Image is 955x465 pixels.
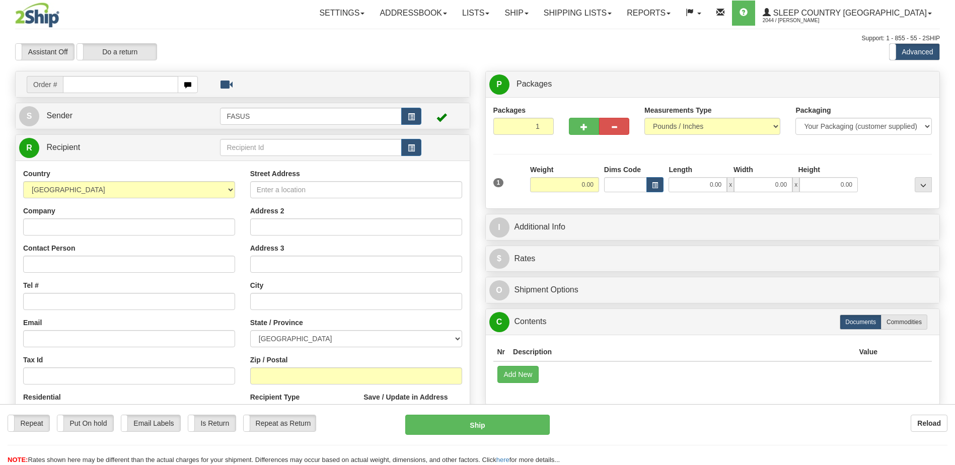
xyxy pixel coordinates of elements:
a: Shipping lists [536,1,619,26]
label: Commodities [881,315,927,330]
label: Do a return [77,44,157,60]
a: CContents [489,312,936,332]
label: Dims Code [604,165,641,175]
button: Add New [497,366,539,383]
label: Is Return [188,415,236,431]
label: Weight [530,165,553,175]
span: I [489,217,509,238]
label: Zip / Postal [250,355,288,365]
a: Reports [619,1,678,26]
input: Sender Id [220,108,401,125]
th: Nr [493,343,509,361]
a: Lists [455,1,497,26]
a: Settings [312,1,372,26]
a: here [496,456,509,463]
span: 2044 / [PERSON_NAME] [763,16,838,26]
span: S [19,106,39,126]
label: Address 3 [250,243,284,253]
label: Contact Person [23,243,75,253]
label: Tel # [23,280,39,290]
span: $ [489,249,509,269]
label: Company [23,206,55,216]
label: Put On hold [57,415,113,431]
span: Packages [517,80,552,88]
span: C [489,312,509,332]
span: P [489,74,509,95]
a: OShipment Options [489,280,936,300]
label: Save / Update in Address Book [363,392,462,412]
a: Sleep Country [GEOGRAPHIC_DATA] 2044 / [PERSON_NAME] [755,1,939,26]
label: City [250,280,263,290]
label: Documents [840,315,881,330]
label: Width [733,165,753,175]
th: Value [855,343,881,361]
label: Address 2 [250,206,284,216]
label: Street Address [250,169,300,179]
div: ... [915,177,932,192]
a: Addressbook [372,1,455,26]
div: Support: 1 - 855 - 55 - 2SHIP [15,34,940,43]
span: NOTE: [8,456,28,463]
label: Recipient Type [250,392,300,402]
label: Measurements Type [644,105,712,115]
span: Order # [27,76,63,93]
span: x [792,177,799,192]
label: Advanced [890,44,939,60]
label: Repeat [8,415,49,431]
input: Recipient Id [220,139,401,156]
input: Enter a location [250,181,462,198]
a: Ship [497,1,536,26]
button: Ship [405,415,549,435]
label: Repeat as Return [244,415,316,431]
label: Email [23,318,42,328]
span: Sender [46,111,72,120]
label: Email Labels [121,415,180,431]
th: Description [509,343,855,361]
b: Reload [917,419,941,427]
span: Sleep Country [GEOGRAPHIC_DATA] [771,9,927,17]
label: Packaging [795,105,831,115]
iframe: chat widget [932,181,954,284]
a: $Rates [489,249,936,269]
label: Height [798,165,820,175]
img: logo2044.jpg [15,3,59,28]
label: Residential [23,392,61,402]
a: R Recipient [19,137,198,158]
label: Length [669,165,692,175]
label: Packages [493,105,526,115]
label: Assistant Off [16,44,74,60]
span: x [727,177,734,192]
a: S Sender [19,106,220,126]
a: P Packages [489,74,936,95]
label: Country [23,169,50,179]
label: State / Province [250,318,303,328]
button: Reload [911,415,947,432]
span: R [19,138,39,158]
a: IAdditional Info [489,217,936,238]
span: 1 [493,178,504,187]
span: O [489,280,509,300]
span: Recipient [46,143,80,151]
label: Tax Id [23,355,43,365]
